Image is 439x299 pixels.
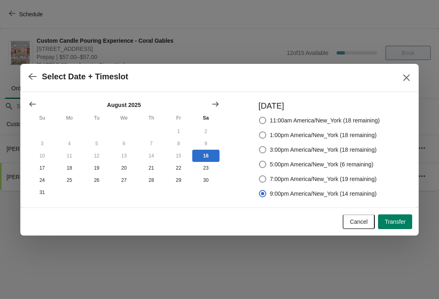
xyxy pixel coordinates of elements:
[110,174,137,186] button: Wednesday August 27 2025
[192,137,219,150] button: Saturday August 9 2025
[83,162,110,174] button: Tuesday August 19 2025
[83,111,110,125] th: Tuesday
[56,162,83,174] button: Monday August 18 2025
[165,125,192,137] button: Friday August 1 2025
[378,214,412,229] button: Transfer
[42,72,128,81] h2: Select Date + Timeslot
[28,186,56,199] button: Sunday August 31 2025
[28,137,56,150] button: Sunday August 3 2025
[83,150,110,162] button: Tuesday August 12 2025
[343,214,375,229] button: Cancel
[165,111,192,125] th: Friday
[28,111,56,125] th: Sunday
[385,218,406,225] span: Transfer
[110,111,137,125] th: Wednesday
[270,116,380,124] span: 11:00am America/New_York (18 remaining)
[56,150,83,162] button: Monday August 11 2025
[56,137,83,150] button: Monday August 4 2025
[110,150,137,162] button: Wednesday August 13 2025
[25,97,40,111] button: Show previous month, July 2025
[270,131,377,139] span: 1:00pm America/New_York (18 remaining)
[270,146,377,154] span: 3:00pm America/New_York (18 remaining)
[83,137,110,150] button: Tuesday August 5 2025
[138,174,165,186] button: Thursday August 28 2025
[208,97,223,111] button: Show next month, September 2025
[270,190,377,198] span: 9:00pm America/New_York (14 remaining)
[165,137,192,150] button: Friday August 8 2025
[192,162,219,174] button: Saturday August 23 2025
[138,150,165,162] button: Thursday August 14 2025
[270,175,377,183] span: 7:00pm America/New_York (19 remaining)
[165,150,192,162] button: Friday August 15 2025
[138,137,165,150] button: Thursday August 7 2025
[192,150,219,162] button: Today Saturday August 16 2025
[165,162,192,174] button: Friday August 22 2025
[28,174,56,186] button: Sunday August 24 2025
[110,137,137,150] button: Wednesday August 6 2025
[28,150,56,162] button: Sunday August 10 2025
[192,174,219,186] button: Saturday August 30 2025
[192,125,219,137] button: Saturday August 2 2025
[110,162,137,174] button: Wednesday August 20 2025
[259,100,380,111] h3: [DATE]
[56,111,83,125] th: Monday
[350,218,368,225] span: Cancel
[399,70,414,85] button: Close
[28,162,56,174] button: Sunday August 17 2025
[270,160,374,168] span: 5:00pm America/New_York (6 remaining)
[138,111,165,125] th: Thursday
[192,111,219,125] th: Saturday
[83,174,110,186] button: Tuesday August 26 2025
[138,162,165,174] button: Thursday August 21 2025
[56,174,83,186] button: Monday August 25 2025
[165,174,192,186] button: Friday August 29 2025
